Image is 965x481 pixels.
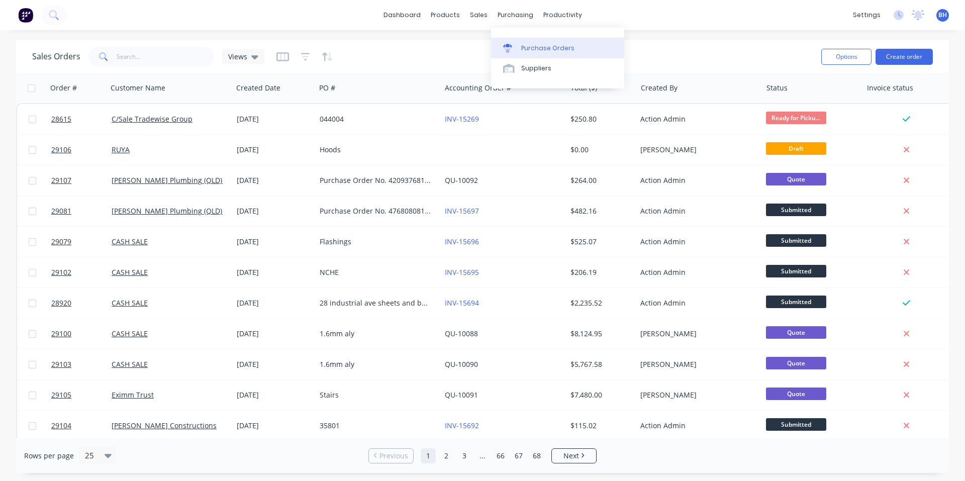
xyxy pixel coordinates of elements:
span: 29104 [51,421,71,431]
div: [PERSON_NAME] [640,329,752,339]
a: 29106 [51,135,112,165]
a: CASH SALE [112,298,148,308]
div: 35801 [320,421,431,431]
div: Action Admin [640,421,752,431]
span: 29103 [51,359,71,369]
a: [PERSON_NAME] Plumbing (QLD) Pty Ltd [112,206,247,216]
span: Submitted [766,265,826,277]
a: Page 66 [493,448,508,463]
span: 29081 [51,206,71,216]
span: Submitted [766,418,826,431]
span: Quote [766,173,826,185]
a: INV-15692 [445,421,479,430]
div: Purchase Order No. 420937681 (4065) [320,175,431,185]
a: QU-10088 [445,329,478,338]
div: Action Admin [640,267,752,277]
a: 29105 [51,380,112,410]
a: CASH SALE [112,267,148,277]
div: 1.6mm aly [320,359,431,369]
a: 29102 [51,257,112,287]
div: [DATE] [237,390,312,400]
span: 29100 [51,329,71,339]
div: Action Admin [640,237,752,247]
span: Previous [379,451,408,461]
a: dashboard [378,8,426,23]
div: Action Admin [640,175,752,185]
div: Purchase Orders [521,44,574,53]
span: Quote [766,357,826,369]
span: 28920 [51,298,71,308]
div: [DATE] [237,421,312,431]
div: Created By [641,83,678,93]
div: purchasing [493,8,538,23]
div: Order # [50,83,77,93]
a: Page 2 [439,448,454,463]
a: Page 3 [457,448,472,463]
div: $115.02 [570,421,629,431]
div: [DATE] [237,298,312,308]
div: $206.19 [570,267,629,277]
div: $250.80 [570,114,629,124]
a: [PERSON_NAME] Plumbing (QLD) Pty Ltd [112,175,247,185]
div: [DATE] [237,114,312,124]
div: $7,480.00 [570,390,629,400]
span: Quote [766,388,826,400]
span: BH [938,11,947,20]
span: Draft [766,142,826,155]
span: Submitted [766,234,826,247]
div: $482.16 [570,206,629,216]
button: Options [821,49,872,65]
ul: Pagination [364,448,601,463]
a: Purchase Orders [491,38,624,58]
div: Action Admin [640,298,752,308]
div: Purchase Order No. 476808081 (4001) [320,206,431,216]
div: 28 industrial ave sheets and battens [320,298,431,308]
span: 29105 [51,390,71,400]
a: [PERSON_NAME] Constructions [112,421,217,430]
div: Suppliers [521,64,551,73]
div: Customer Name [111,83,165,93]
div: Invoice status [867,83,913,93]
div: [DATE] [237,237,312,247]
a: Eximm Trust [112,390,154,400]
a: 28920 [51,288,112,318]
span: Rows per page [24,451,74,461]
div: [PERSON_NAME] [640,359,752,369]
div: Flashings [320,237,431,247]
span: Submitted [766,296,826,308]
a: 29104 [51,411,112,441]
span: 29079 [51,237,71,247]
a: CASH SALE [112,237,148,246]
a: 29100 [51,319,112,349]
h1: Sales Orders [32,52,80,61]
a: 29107 [51,165,112,196]
div: [DATE] [237,145,312,155]
div: [DATE] [237,359,312,369]
div: sales [465,8,493,23]
div: products [426,8,465,23]
div: productivity [538,8,587,23]
div: [PERSON_NAME] [640,390,752,400]
div: $5,767.58 [570,359,629,369]
span: 29102 [51,267,71,277]
span: Submitted [766,204,826,216]
span: Views [228,51,247,62]
div: Hoods [320,145,431,155]
a: C/Sale Tradewise Group [112,114,192,124]
a: QU-10092 [445,175,478,185]
a: QU-10090 [445,359,478,369]
div: [PERSON_NAME] [640,145,752,155]
a: Page 1 is your current page [421,448,436,463]
a: Previous page [369,451,413,461]
div: $0.00 [570,145,629,155]
div: Accounting Order # [445,83,511,93]
a: RUYA [112,145,130,154]
a: Suppliers [491,58,624,78]
a: 29079 [51,227,112,257]
div: Status [766,83,788,93]
a: CASH SALE [112,329,148,338]
a: Jump forward [475,448,490,463]
a: INV-15696 [445,237,479,246]
a: 29103 [51,349,112,379]
img: Factory [18,8,33,23]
